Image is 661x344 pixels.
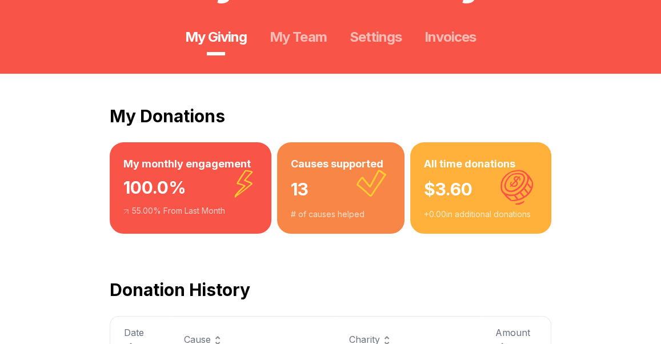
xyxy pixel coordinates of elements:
[110,106,551,126] h2: My Donations
[291,156,390,172] h3: Causes supported
[123,172,258,205] div: 100.0 %
[424,209,538,220] div: + 0.00 in additional donations
[291,209,390,220] div: # of causes helped
[110,279,551,300] h2: Donation History
[424,28,476,46] a: Invoices
[291,172,390,209] div: 13
[424,156,538,172] h3: All time donations
[123,156,258,172] h3: My monthly engagement
[350,28,402,46] a: Settings
[270,28,326,46] a: My Team
[424,172,538,209] div: $ 3.60
[185,28,247,46] a: My Giving
[123,205,258,217] div: 55.00 % From Last Month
